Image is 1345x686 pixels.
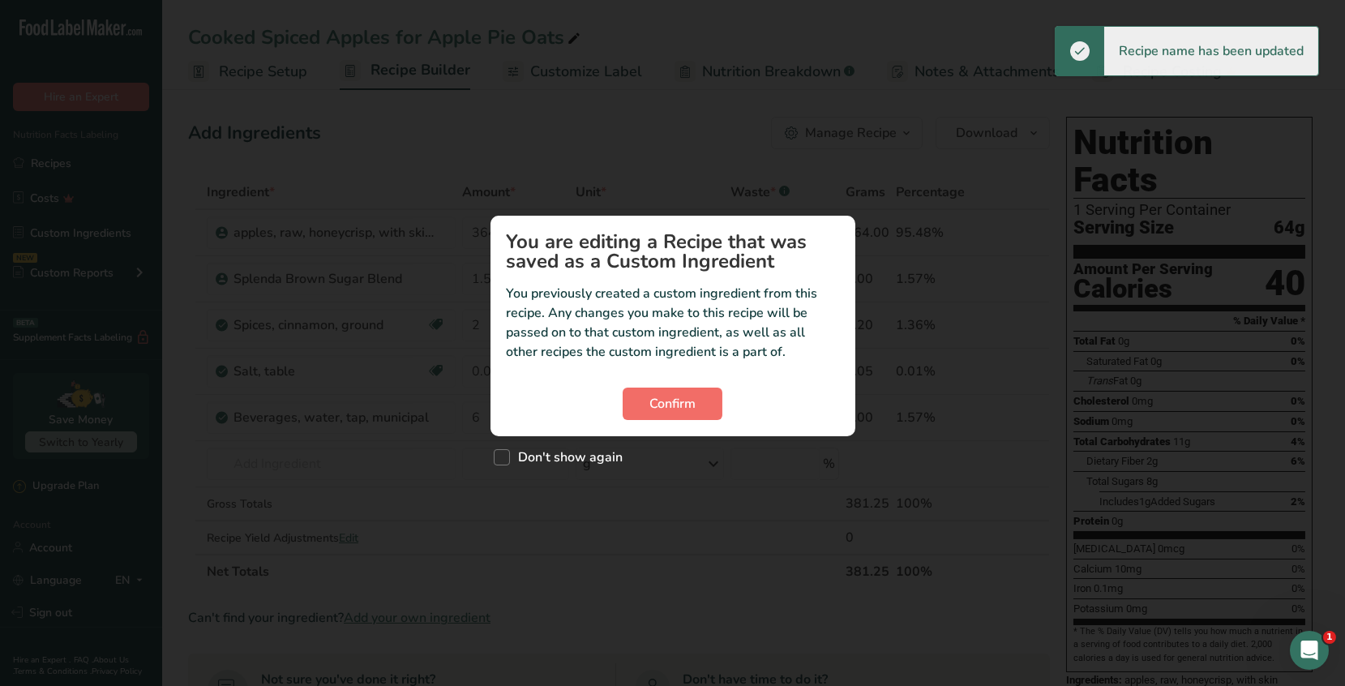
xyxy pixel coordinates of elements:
h1: You are editing a Recipe that was saved as a Custom Ingredient [507,232,839,271]
div: Recipe name has been updated [1104,27,1318,75]
span: 1 [1323,631,1336,644]
iframe: Intercom live chat [1290,631,1329,670]
p: You previously created a custom ingredient from this recipe. Any changes you make to this recipe ... [507,284,839,362]
button: Confirm [623,388,722,420]
span: Confirm [649,394,696,414]
span: Don't show again [510,449,623,465]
